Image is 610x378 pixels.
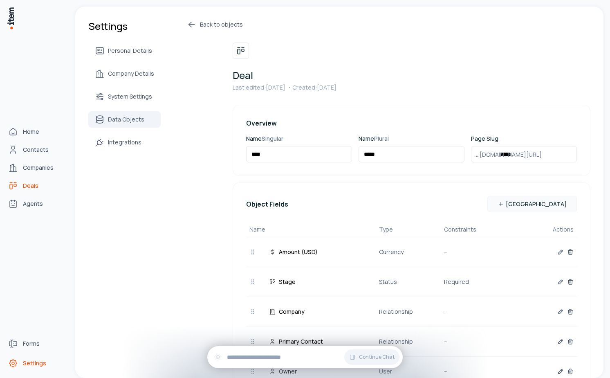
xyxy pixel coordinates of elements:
p: Last edited: [DATE] ・Created: [DATE] [233,83,590,92]
p: Name [246,135,352,143]
a: Agents [5,196,67,212]
span: Settings [23,359,46,367]
span: System Settings [108,92,152,101]
p: Stage [279,277,296,286]
p: Company [279,307,305,316]
h1: Deal [233,69,590,82]
p: Currency [379,248,444,256]
a: Data Objects [88,111,161,128]
span: Agents [23,200,43,208]
a: Companies [5,160,67,176]
h1: Settings [88,20,161,33]
a: Contacts [5,142,67,158]
span: Deals [23,182,38,190]
button: Continue Chat [344,349,399,365]
a: Home [5,124,67,140]
p: Actions [509,225,574,234]
span: Forms [23,340,40,348]
p: -- [444,367,509,376]
a: Personal Details [88,43,161,59]
button: [GEOGRAPHIC_DATA] [487,196,577,212]
a: System Settings [88,88,161,105]
h4: Overview [246,118,577,128]
span: Companies [23,164,54,172]
span: Continue Chat [359,354,395,360]
p: Required [444,277,509,286]
span: Integrations [108,138,141,146]
p: User [379,367,444,376]
p: Name [249,225,379,234]
p: Owner [279,367,297,376]
span: Data Objects [108,115,144,124]
h4: Object Fields [246,199,288,209]
a: Integrations [88,134,161,151]
a: deals [5,178,67,194]
a: Back to objects [187,20,590,29]
p: Status [379,277,444,286]
p: Name [359,135,464,143]
p: Relationship [379,307,444,316]
a: Company Details [88,65,161,82]
p: -- [444,307,509,316]
p: -- [444,248,509,256]
a: Settings [5,355,67,371]
span: Singular [262,135,283,142]
a: Forms [5,335,67,352]
span: Contacts [23,146,49,154]
p: Type [379,225,444,234]
span: Home [23,128,39,136]
div: Continue Chat [207,346,403,368]
span: Personal Details [108,47,152,55]
p: Page Slug [471,135,577,143]
span: Company Details [108,70,154,78]
span: Plural [374,135,389,142]
p: Constraints [444,225,509,234]
p: Amount (USD) [279,248,318,256]
p: Relationship [379,337,444,346]
img: Item Brain Logo [7,7,15,30]
p: -- [444,337,509,346]
p: Primary Contact [279,337,323,346]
